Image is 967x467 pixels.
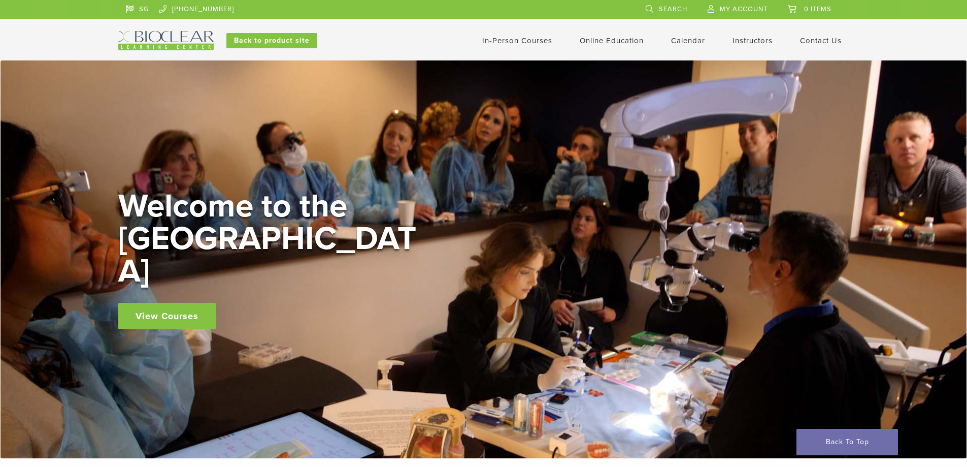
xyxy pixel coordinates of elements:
[804,5,831,13] span: 0 items
[796,429,898,455] a: Back To Top
[118,190,423,288] h2: Welcome to the [GEOGRAPHIC_DATA]
[118,31,214,50] img: Bioclear
[800,36,842,45] a: Contact Us
[671,36,705,45] a: Calendar
[118,303,216,329] a: View Courses
[482,36,552,45] a: In-Person Courses
[580,36,644,45] a: Online Education
[659,5,687,13] span: Search
[226,33,317,48] a: Back to product site
[732,36,773,45] a: Instructors
[720,5,768,13] span: My Account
